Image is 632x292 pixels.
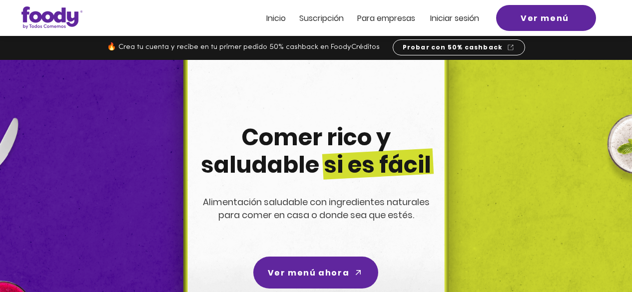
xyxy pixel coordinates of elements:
img: Logo_Foody V2.0.0 (3).png [21,6,82,29]
span: Alimentación saludable con ingredientes naturales para comer en casa o donde sea que estés. [203,196,430,221]
a: Inicio [266,14,286,22]
span: 🔥 Crea tu cuenta y recibe en tu primer pedido 50% cashback en FoodyCréditos [107,43,380,51]
a: Probar con 50% cashback [393,39,525,55]
span: Inicio [266,12,286,24]
a: Ver menú [496,5,596,31]
span: ra empresas [367,12,415,24]
a: Iniciar sesión [430,14,479,22]
iframe: Messagebird Livechat Widget [574,234,622,282]
span: Suscripción [299,12,344,24]
span: Ver menú ahora [268,267,349,279]
a: Para empresas [357,14,415,22]
span: Comer rico y saludable si es fácil [201,121,431,181]
a: Ver menú ahora [253,257,378,289]
span: Ver menú [521,12,569,24]
a: Suscripción [299,14,344,22]
span: Iniciar sesión [430,12,479,24]
span: Probar con 50% cashback [403,43,503,52]
span: Pa [357,12,367,24]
